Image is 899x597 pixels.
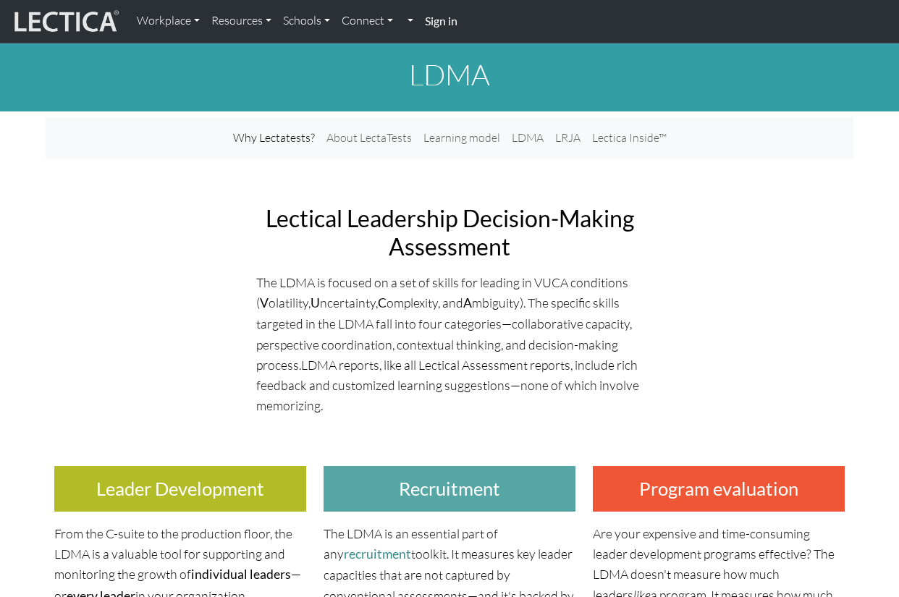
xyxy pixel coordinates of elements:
[321,123,418,153] a: About LectaTests
[311,295,320,310] strong: U
[549,123,586,153] a: LRJA
[336,6,399,36] a: Connect
[131,6,206,36] a: Workplace
[506,123,549,153] a: LDMA
[344,546,411,562] a: recruitment
[463,295,472,310] strong: A
[418,123,506,153] a: Learning model
[277,6,336,36] a: Schools
[256,272,643,415] p: The LDMA is focused on a set of skills for leading in VUCA conditions ( olatility, ncertainty, om...
[419,6,463,37] a: Sign in
[425,14,457,27] strong: Sign in
[206,6,277,36] a: Resources
[11,8,119,35] img: lecticalive
[260,295,269,310] strong: V
[586,123,672,153] a: Lectica Inside™
[54,466,306,512] h3: Leader Development
[378,295,387,310] strong: C
[227,123,321,153] a: Why Lectatests?
[256,205,643,261] h2: Lectical Leadership Decision-Making Assessment
[593,466,845,512] h3: Program evaluation
[324,466,575,512] h3: Recruitment
[46,57,853,92] h1: LDMA
[191,567,291,582] strong: individual leaders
